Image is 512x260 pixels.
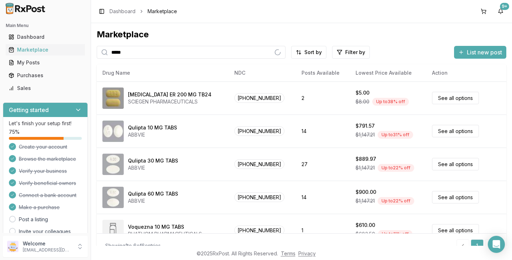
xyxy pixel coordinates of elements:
span: 75 % [9,128,20,136]
th: Posts Available [296,64,350,81]
div: $5.00 [356,89,369,96]
a: My Posts [6,56,85,69]
a: Dashboard [6,31,85,43]
span: List new post [467,48,502,57]
span: Filter by [345,49,365,56]
div: Open Intercom Messenger [488,236,505,253]
th: Drug Name [97,64,229,81]
button: Dashboard [3,31,88,43]
nav: pagination [457,239,498,252]
a: List new post [454,49,506,57]
span: Verify beneficial owners [19,180,76,187]
img: User avatar [7,241,18,252]
div: Up to 11 % off [378,230,412,238]
span: Make a purchase [19,204,60,211]
div: Purchases [9,72,82,79]
a: 1 [471,239,484,252]
a: See all options [432,224,479,237]
span: Connect a bank account [19,192,76,199]
span: Create your account [19,143,67,150]
a: See all options [432,125,479,137]
p: [EMAIL_ADDRESS][DOMAIN_NAME] [23,247,72,253]
span: $8.00 [356,98,369,105]
button: List new post [454,46,506,59]
span: [PHONE_NUMBER] [234,225,284,235]
div: Dashboard [9,33,82,41]
th: Action [426,64,506,81]
span: Sort by [304,49,322,56]
button: Purchases [3,70,88,81]
a: Invite your colleagues [19,228,71,235]
span: $1,147.21 [356,197,375,205]
div: ABBVIE [128,131,177,138]
div: PHATHOM PHARMACEUTICALS [128,230,202,238]
div: ABBVIE [128,197,178,205]
div: Up to 38 % off [372,98,409,106]
span: $1,147.21 [356,164,375,171]
a: See all options [432,158,479,170]
span: $682.50 [356,230,375,238]
a: Dashboard [110,8,135,15]
div: [MEDICAL_DATA] ER 200 MG TB24 [128,91,212,98]
td: 2 [296,81,350,115]
div: Sales [9,85,82,92]
a: Terms [281,250,295,256]
div: Voquezna 10 MG TABS [128,223,184,230]
h2: Main Menu [6,23,85,28]
div: Qulipta 30 MG TABS [128,157,178,164]
span: Browse the marketplace [19,155,76,163]
a: Sales [6,82,85,95]
a: Privacy [298,250,316,256]
a: Post a listing [19,216,48,223]
td: 14 [296,181,350,214]
div: Up to 22 % off [378,164,414,172]
a: Purchases [6,69,85,82]
td: 1 [296,214,350,247]
p: Let's finish your setup first! [9,120,82,127]
button: 9+ [495,6,506,17]
div: $610.00 [356,222,375,229]
div: Showing 1 to 6 of 6 entries [105,242,161,249]
a: See all options [432,92,479,104]
div: 9+ [500,3,509,10]
img: RxPost Logo [3,3,48,14]
nav: breadcrumb [110,8,177,15]
div: Up to 22 % off [378,197,414,205]
div: $889.97 [356,155,376,163]
div: Marketplace [97,29,506,40]
th: Lowest Price Available [350,64,426,81]
img: Qulipta 30 MG TABS [102,154,124,175]
div: Up to 31 % off [378,131,413,139]
a: See all options [432,191,479,203]
td: 27 [296,148,350,181]
div: Marketplace [9,46,82,53]
div: ABBVIE [128,164,178,171]
span: [PHONE_NUMBER] [234,126,284,136]
img: Voquezna 10 MG TABS [102,220,124,241]
button: Filter by [332,46,370,59]
span: $1,147.21 [356,131,375,138]
span: Verify your business [19,168,67,175]
div: $791.57 [356,122,375,129]
div: Qulipta 10 MG TABS [128,124,177,131]
div: SCIEGEN PHARMACEUTICALS [128,98,212,105]
span: [PHONE_NUMBER] [234,93,284,103]
h3: Getting started [9,106,49,114]
button: Sort by [291,46,326,59]
div: My Posts [9,59,82,66]
td: 14 [296,115,350,148]
button: My Posts [3,57,88,68]
button: Marketplace [3,44,88,55]
span: [PHONE_NUMBER] [234,159,284,169]
span: [PHONE_NUMBER] [234,192,284,202]
button: Sales [3,83,88,94]
a: Marketplace [6,43,85,56]
th: NDC [229,64,296,81]
span: Marketplace [148,8,177,15]
img: QUEtiapine Fumarate ER 200 MG TB24 [102,87,124,109]
div: $900.00 [356,189,376,196]
div: Qulipta 60 MG TABS [128,190,178,197]
p: Welcome [23,240,72,247]
img: Qulipta 60 MG TABS [102,187,124,208]
img: Qulipta 10 MG TABS [102,121,124,142]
